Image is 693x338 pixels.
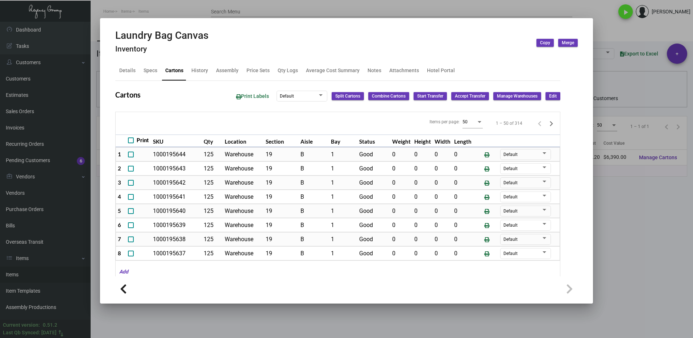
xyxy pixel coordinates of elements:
[118,165,121,172] span: 2
[503,166,518,171] span: Default
[503,194,518,199] span: Default
[503,223,518,228] span: Default
[462,119,468,124] span: 50
[503,209,518,214] span: Default
[368,67,381,74] div: Notes
[372,93,406,99] span: Combine Cartons
[115,29,208,42] h2: Laundry Bag Canvas
[118,207,121,214] span: 5
[3,321,40,329] div: Current version:
[427,67,455,74] div: Hotel Portal
[119,67,136,74] div: Details
[430,119,460,125] div: Items per page:
[540,40,550,46] span: Copy
[223,135,264,147] th: Location
[118,236,121,242] span: 7
[299,135,329,147] th: Aisle
[503,237,518,242] span: Default
[497,93,538,99] span: Manage Warehouses
[280,94,294,99] span: Default
[118,222,121,228] span: 6
[306,67,360,74] div: Average Cost Summary
[332,92,364,100] button: Split Cartons
[503,251,518,256] span: Default
[329,135,358,147] th: Bay
[536,39,554,47] button: Copy
[414,92,447,100] button: Start Transfer
[462,119,483,125] mat-select: Items per page:
[278,67,298,74] div: Qty Logs
[118,179,121,186] span: 3
[417,93,443,99] span: Start Transfer
[433,135,452,147] th: Width
[558,39,578,47] button: Merge
[246,67,270,74] div: Price Sets
[368,92,409,100] button: Combine Cartons
[455,93,485,99] span: Accept Transfer
[562,40,574,46] span: Merge
[115,45,208,54] h4: Inventory
[357,135,390,147] th: Status
[545,92,560,100] button: Edit
[216,67,238,74] div: Assembly
[503,152,518,157] span: Default
[503,180,518,185] span: Default
[144,67,157,74] div: Specs
[335,93,360,99] span: Split Cartons
[118,193,121,200] span: 4
[412,135,433,147] th: Height
[151,135,202,147] th: SKU
[389,67,419,74] div: Attachments
[191,67,208,74] div: History
[451,92,489,100] button: Accept Transfer
[118,250,121,256] span: 8
[236,93,269,99] span: Print Labels
[165,67,183,74] div: Cartons
[137,136,149,145] span: Print
[452,135,473,147] th: Length
[545,118,557,129] button: Next page
[390,135,412,147] th: Weight
[496,120,522,127] div: 1 – 50 of 314
[493,92,541,100] button: Manage Warehouses
[118,151,121,157] span: 1
[3,329,57,337] div: Last Qb Synced: [DATE]
[116,268,128,276] mat-hint: Add
[549,93,557,99] span: Edit
[264,135,298,147] th: Section
[534,118,545,129] button: Previous page
[230,90,275,103] button: Print Labels
[115,90,141,99] h2: Cartons
[43,321,57,329] div: 0.51.2
[202,135,223,147] th: Qty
